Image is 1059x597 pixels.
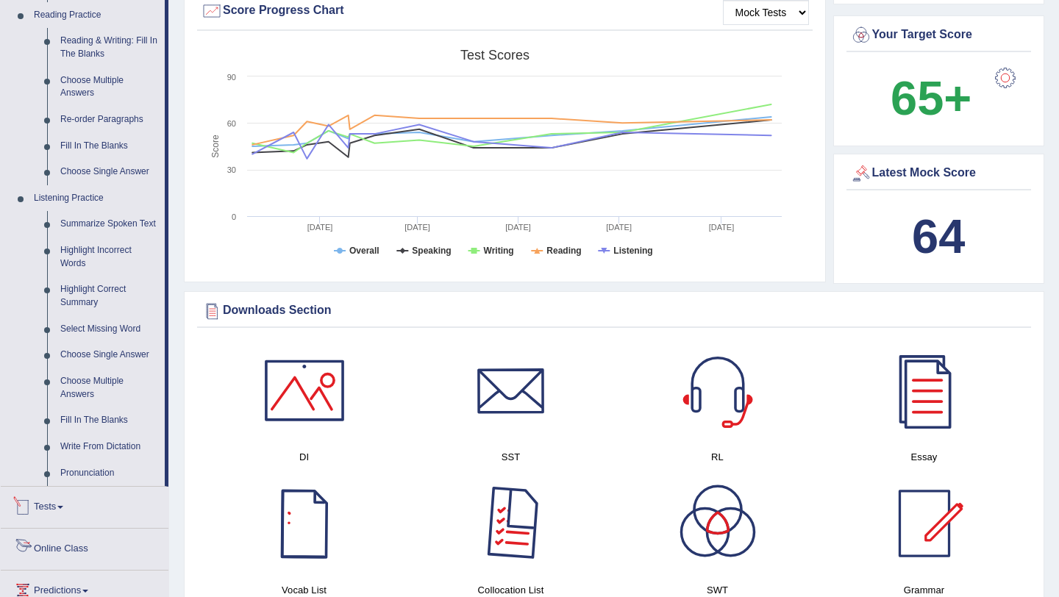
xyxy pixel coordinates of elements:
div: Latest Mock Score [850,162,1028,185]
a: Highlight Correct Summary [54,276,165,315]
tspan: [DATE] [404,223,430,232]
h4: SST [415,449,607,465]
a: Choose Single Answer [54,342,165,368]
a: Tests [1,487,168,523]
a: Choose Multiple Answers [54,68,165,107]
a: Write From Dictation [54,434,165,460]
text: 90 [227,73,236,82]
a: Listening Practice [27,185,165,212]
a: Summarize Spoken Text [54,211,165,237]
text: 30 [227,165,236,174]
tspan: [DATE] [505,223,531,232]
text: 60 [227,119,236,128]
div: Downloads Section [201,300,1027,322]
a: Choose Multiple Answers [54,368,165,407]
a: Select Missing Word [54,316,165,343]
a: Pronunciation [54,460,165,487]
tspan: Overall [349,246,379,256]
h4: DI [208,449,400,465]
a: Online Class [1,529,168,565]
b: 65+ [891,71,971,125]
text: 0 [232,212,236,221]
div: Your Target Score [850,24,1028,46]
a: Highlight Incorrect Words [54,237,165,276]
tspan: Listening [613,246,652,256]
a: Fill In The Blanks [54,133,165,160]
a: Fill In The Blanks [54,407,165,434]
h4: Essay [828,449,1020,465]
h4: RL [621,449,813,465]
tspan: [DATE] [606,223,632,232]
a: Reading Practice [27,2,165,29]
tspan: [DATE] [307,223,333,232]
a: Reading & Writing: Fill In The Blanks [54,28,165,67]
tspan: Test scores [460,48,529,62]
a: Choose Single Answer [54,159,165,185]
a: Re-order Paragraphs [54,107,165,133]
tspan: Reading [546,246,581,256]
tspan: [DATE] [709,223,735,232]
tspan: Speaking [412,246,451,256]
tspan: Writing [484,246,514,256]
tspan: Score [210,135,221,158]
b: 64 [912,210,965,263]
